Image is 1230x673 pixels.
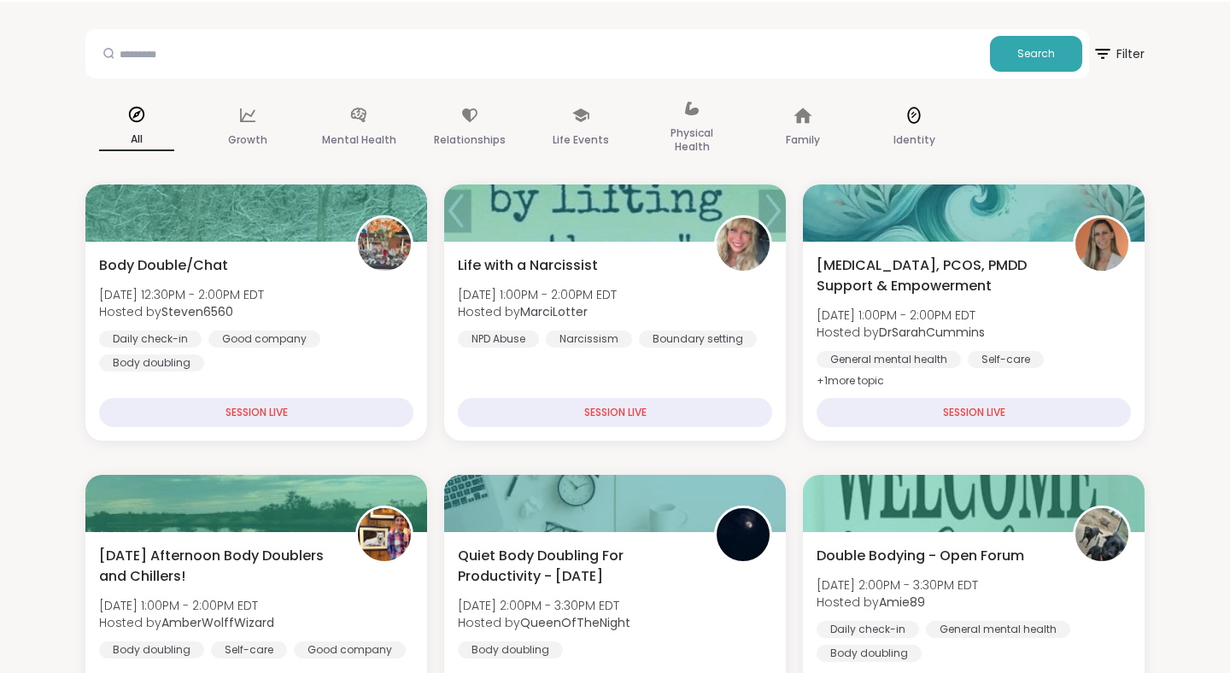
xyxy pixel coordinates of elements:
p: All [99,129,174,151]
span: Quiet Body Doubling For Productivity - [DATE] [458,546,695,587]
div: Narcissism [546,331,632,348]
span: [MEDICAL_DATA], PCOS, PMDD Support & Empowerment [817,255,1054,296]
span: Hosted by [817,594,978,611]
b: Amie89 [879,594,925,611]
p: Growth [228,130,267,150]
b: MarciLotter [520,303,588,320]
div: Body doubling [458,641,563,658]
span: Hosted by [458,614,630,631]
span: Double Bodying - Open Forum [817,546,1024,566]
img: MarciLotter [717,218,770,271]
p: Identity [893,130,935,150]
p: Physical Health [654,123,729,157]
img: DrSarahCummins [1075,218,1128,271]
div: Body doubling [99,354,204,372]
div: Body doubling [817,645,922,662]
div: Body doubling [99,641,204,658]
span: [DATE] 1:00PM - 2:00PM EDT [817,307,985,324]
span: [DATE] 1:00PM - 2:00PM EDT [99,597,274,614]
div: Daily check-in [817,621,919,638]
b: DrSarahCummins [879,324,985,341]
span: [DATE] 12:30PM - 2:00PM EDT [99,286,264,303]
b: QueenOfTheNight [520,614,630,631]
span: Body Double/Chat [99,255,228,276]
span: [DATE] 2:00PM - 3:30PM EDT [817,576,978,594]
img: AmberWolffWizard [358,508,411,561]
span: Life with a Narcissist [458,255,598,276]
div: SESSION LIVE [458,398,772,427]
div: NPD Abuse [458,331,539,348]
div: Self-care [968,351,1044,368]
span: Hosted by [817,324,985,341]
b: AmberWolffWizard [161,614,274,631]
span: Filter [1092,33,1145,74]
div: SESSION LIVE [99,398,413,427]
p: Relationships [434,130,506,150]
img: Steven6560 [358,218,411,271]
div: General mental health [926,621,1070,638]
span: [DATE] Afternoon Body Doublers and Chillers! [99,546,337,587]
span: Hosted by [458,303,617,320]
span: [DATE] 2:00PM - 3:30PM EDT [458,597,630,614]
span: Hosted by [99,614,274,631]
div: Good company [294,641,406,658]
button: Filter [1092,29,1145,79]
p: Life Events [553,130,609,150]
span: Search [1017,46,1055,61]
span: Hosted by [99,303,264,320]
button: Search [990,36,1082,72]
b: Steven6560 [161,303,233,320]
img: Amie89 [1075,508,1128,561]
div: Good company [208,331,320,348]
div: Self-care [211,641,287,658]
div: General mental health [817,351,961,368]
div: SESSION LIVE [817,398,1131,427]
p: Mental Health [322,130,396,150]
span: [DATE] 1:00PM - 2:00PM EDT [458,286,617,303]
p: Family [786,130,820,150]
div: Boundary setting [639,331,757,348]
div: Daily check-in [99,331,202,348]
img: QueenOfTheNight [717,508,770,561]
